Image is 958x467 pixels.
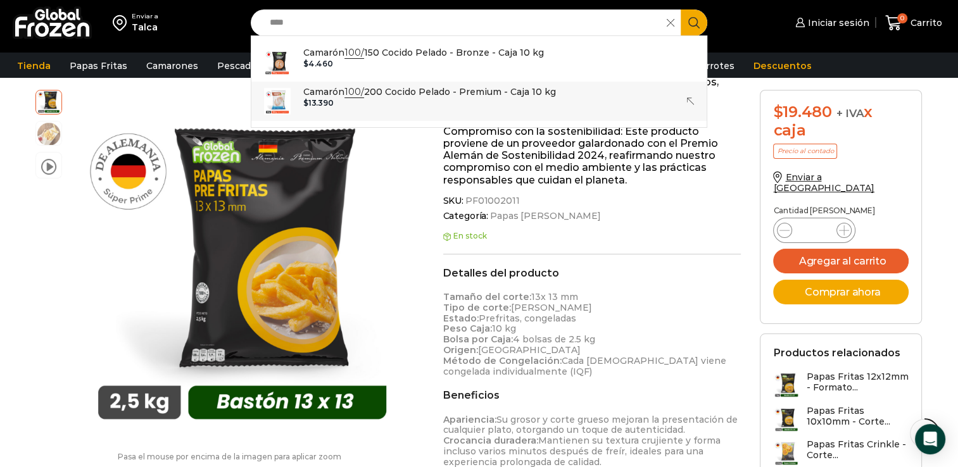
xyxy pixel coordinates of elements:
a: 0 Carrito [882,8,945,38]
a: Papas Fritas [63,54,134,78]
button: Comprar ahora [773,280,909,304]
strong: Método de Congelación: [443,355,562,366]
button: Agregar al carrito [773,249,909,273]
p: Cantidad [PERSON_NAME] [773,206,909,215]
strong: Origen: [443,344,478,356]
span: Iniciar sesión [805,16,869,29]
strong: Peso Caja: [443,323,492,334]
h3: Papas Fritas 12x12mm - Formato... [806,371,909,393]
strong: Crocancia duradera: [443,435,538,446]
span: $ [303,59,308,68]
div: x caja [773,103,909,140]
p: Camarón 150 Cocido Pelado - Bronze - Caja 10 kg [303,46,544,59]
a: Camarones [140,54,205,78]
strong: 100/ [344,86,364,98]
a: Descuentos [747,54,818,78]
p: Compromiso con la sostenibilidad: Este producto proviene de un proveedor galardonado con el Premi... [443,125,741,186]
a: Papas Fritas 10x10mm - Corte... [773,406,909,433]
span: Categoría: [443,211,741,221]
div: Enviar a [132,12,158,21]
p: Pasa el mouse por encima de la imagen para aplicar zoom [35,452,424,461]
a: Tienda [11,54,57,78]
span: 13-x-13-2kg [36,89,61,114]
h2: Beneficios [443,389,741,401]
div: 1 / 3 [68,90,416,437]
div: Open Intercom Messenger [915,424,945,454]
span: $ [303,98,308,108]
a: Iniciar sesión [792,10,869,35]
a: Pescados y Mariscos [211,54,319,78]
span: $ [773,103,783,121]
strong: Bolsa por Caja: [443,333,513,345]
h3: Papas Fritas 10x10mm - Corte... [806,406,909,427]
p: 13x 13 mm [PERSON_NAME] Prefritas, congeladas 10 kg 4 bolsas de 2.5 kg [GEOGRAPHIC_DATA] Cada [DE... [443,292,741,377]
strong: 100/ [344,47,364,59]
button: Search button [681,9,707,36]
strong: Tipo de corte: [443,302,511,313]
span: 13×13 [36,121,61,147]
strong: Estado: [443,313,479,324]
a: Enviar a [GEOGRAPHIC_DATA] [773,171,874,194]
p: Precio al contado [773,144,837,159]
p: Camarón 200 Cocido Pelado - Premium - Caja 10 kg [303,85,556,99]
a: Camarón100/150 Cocido Pelado - Bronze - Caja 10 kg $4.460 [251,42,707,82]
span: + IVA [836,107,864,120]
bdi: 19.480 [773,103,831,121]
span: Carrito [907,16,942,29]
div: Talca [132,21,158,34]
a: Abarrotes [682,54,741,78]
h2: Productos relacionados [773,347,900,359]
bdi: 13.390 [303,98,334,108]
p: En stock [443,232,741,240]
bdi: 4.460 [303,59,333,68]
h3: Papas Fritas Crinkle - Corte... [806,439,909,461]
a: Papas Fritas Crinkle - Corte... [773,439,909,466]
img: 13-x-13-2kg [68,90,416,437]
a: Papas Fritas 12x12mm - Formato... [773,371,909,399]
span: 0 [897,13,907,23]
h2: Detalles del producto [443,267,741,279]
input: Product quantity [802,221,826,239]
strong: Apariencia: [443,414,496,425]
span: SKU: [443,196,741,206]
img: address-field-icon.svg [113,12,132,34]
strong: Tamaño del corte: [443,291,531,302]
span: PF01002011 [463,196,520,206]
a: Camarón100/200 Cocido Pelado - Premium - Caja 10 kg $13.390 [251,82,707,121]
a: Papas [PERSON_NAME] [488,211,600,221]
